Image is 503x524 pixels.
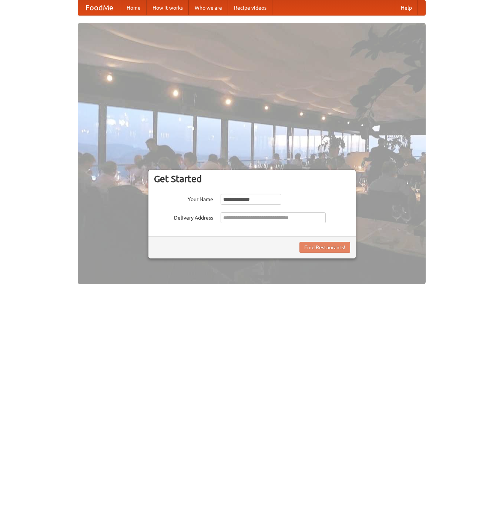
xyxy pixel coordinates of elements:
[147,0,189,15] a: How it works
[78,0,121,15] a: FoodMe
[121,0,147,15] a: Home
[228,0,272,15] a: Recipe videos
[154,173,350,184] h3: Get Started
[395,0,418,15] a: Help
[189,0,228,15] a: Who we are
[154,212,213,221] label: Delivery Address
[299,242,350,253] button: Find Restaurants!
[154,194,213,203] label: Your Name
